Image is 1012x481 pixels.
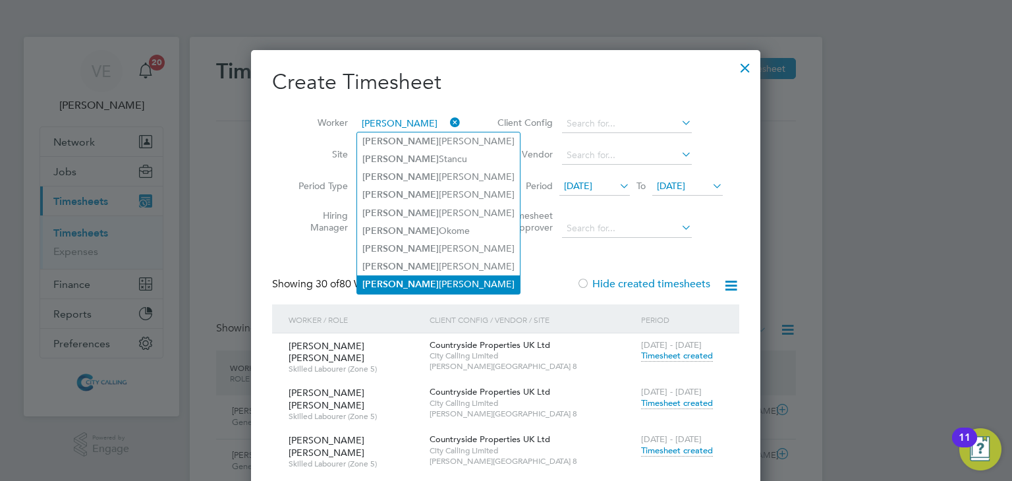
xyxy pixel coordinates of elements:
[357,168,520,186] li: [PERSON_NAME]
[357,115,461,133] input: Search for...
[641,434,702,445] span: [DATE] - [DATE]
[289,434,364,458] span: [PERSON_NAME] [PERSON_NAME]
[289,411,420,422] span: Skilled Labourer (Zone 5)
[357,240,520,258] li: [PERSON_NAME]
[272,277,395,291] div: Showing
[357,204,520,222] li: [PERSON_NAME]
[641,339,702,351] span: [DATE] - [DATE]
[316,277,392,291] span: 80 Workers
[959,428,1001,470] button: Open Resource Center, 11 new notifications
[357,132,520,150] li: [PERSON_NAME]
[289,180,348,192] label: Period Type
[357,222,520,240] li: Okome
[289,364,420,374] span: Skilled Labourer (Zone 5)
[430,339,550,351] span: Countryside Properties UK Ltd
[641,350,713,362] span: Timesheet created
[430,361,634,372] span: [PERSON_NAME][GEOGRAPHIC_DATA] 8
[430,434,550,445] span: Countryside Properties UK Ltd
[562,115,692,133] input: Search for...
[289,459,420,469] span: Skilled Labourer (Zone 5)
[289,210,348,233] label: Hiring Manager
[362,279,439,290] b: [PERSON_NAME]
[362,136,439,147] b: [PERSON_NAME]
[562,146,692,165] input: Search for...
[657,180,685,192] span: [DATE]
[357,258,520,275] li: [PERSON_NAME]
[426,304,638,335] div: Client Config / Vendor / Site
[430,351,634,361] span: City Calling Limited
[362,261,439,272] b: [PERSON_NAME]
[641,397,713,409] span: Timesheet created
[562,219,692,238] input: Search for...
[493,180,553,192] label: Period
[641,386,702,397] span: [DATE] - [DATE]
[430,456,634,467] span: [PERSON_NAME][GEOGRAPHIC_DATA] 8
[362,225,439,237] b: [PERSON_NAME]
[430,398,634,409] span: City Calling Limited
[493,210,553,233] label: Timesheet Approver
[430,409,634,419] span: [PERSON_NAME][GEOGRAPHIC_DATA] 8
[493,117,553,128] label: Client Config
[362,243,439,254] b: [PERSON_NAME]
[959,438,970,455] div: 11
[576,277,710,291] label: Hide created timesheets
[638,304,726,335] div: Period
[357,275,520,293] li: [PERSON_NAME]
[272,69,739,96] h2: Create Timesheet
[357,150,520,168] li: Stancu
[285,304,426,335] div: Worker / Role
[289,148,348,160] label: Site
[289,340,364,364] span: [PERSON_NAME] [PERSON_NAME]
[564,180,592,192] span: [DATE]
[357,186,520,204] li: [PERSON_NAME]
[362,189,439,200] b: [PERSON_NAME]
[289,387,364,410] span: [PERSON_NAME] [PERSON_NAME]
[430,386,550,397] span: Countryside Properties UK Ltd
[493,148,553,160] label: Vendor
[362,154,439,165] b: [PERSON_NAME]
[316,277,339,291] span: 30 of
[641,445,713,457] span: Timesheet created
[632,177,650,194] span: To
[430,445,634,456] span: City Calling Limited
[362,171,439,183] b: [PERSON_NAME]
[289,117,348,128] label: Worker
[362,208,439,219] b: [PERSON_NAME]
